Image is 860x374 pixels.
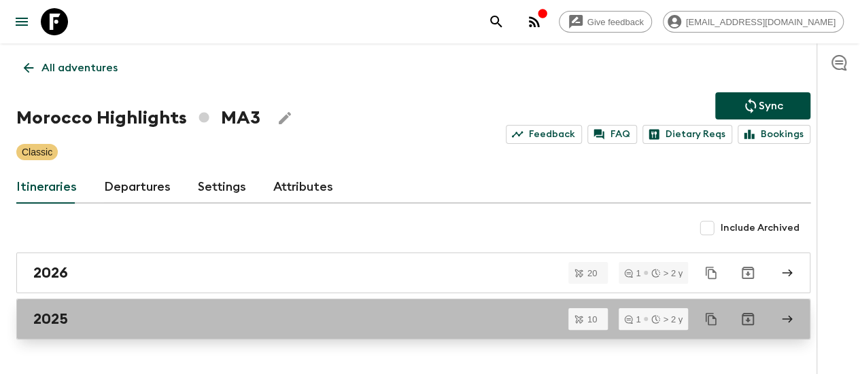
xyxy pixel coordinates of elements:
[715,92,810,119] button: Sync adventure departures to the booking engine
[651,269,683,278] div: > 2 y
[663,11,844,33] div: [EMAIL_ADDRESS][DOMAIN_NAME]
[699,307,723,331] button: Duplicate
[579,269,605,278] span: 20
[699,261,723,285] button: Duplicate
[104,171,171,204] a: Departures
[678,17,843,27] span: [EMAIL_ADDRESS][DOMAIN_NAME]
[16,299,810,339] a: 2025
[759,98,783,114] p: Sync
[506,125,582,144] a: Feedback
[8,8,35,35] button: menu
[651,315,683,324] div: > 2 y
[559,11,652,33] a: Give feedback
[33,264,68,282] h2: 2026
[579,315,605,324] span: 10
[734,305,761,333] button: Archive
[16,253,810,293] a: 2026
[642,125,732,144] a: Dietary Reqs
[198,171,246,204] a: Settings
[734,259,761,286] button: Archive
[22,145,52,159] p: Classic
[16,54,125,81] a: All adventures
[624,269,640,278] div: 1
[580,17,651,27] span: Give feedback
[16,105,260,132] h1: Morocco Highlights MA3
[624,315,640,324] div: 1
[41,60,118,76] p: All adventures
[271,105,298,132] button: Edit Adventure Title
[721,221,799,235] span: Include Archived
[273,171,333,204] a: Attributes
[738,125,810,144] a: Bookings
[16,171,77,204] a: Itineraries
[587,125,637,144] a: FAQ
[483,8,510,35] button: search adventures
[33,310,68,328] h2: 2025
